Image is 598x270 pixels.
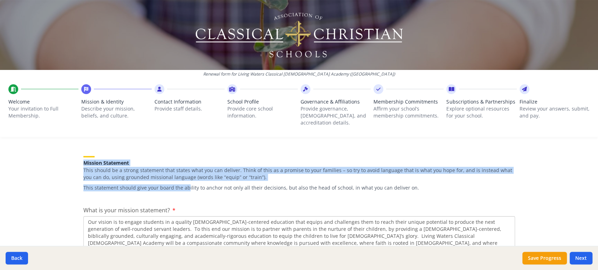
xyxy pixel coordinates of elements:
span: Finalize [520,98,590,105]
button: Save Progress [522,252,567,264]
p: This statement should give your board the ability to anchor not only all their decisions, but als... [83,184,515,191]
h5: Mission Statement [83,160,515,165]
p: Provide staff details. [154,105,225,112]
span: School Profile [227,98,297,105]
span: Membership Commitments [373,98,444,105]
p: This should be a strong statement that states what you can deliver. Think of this as a promise to... [83,167,515,181]
span: Governance & Affiliations [301,98,371,105]
p: Provide governance, [DEMOGRAPHIC_DATA], and accreditation details. [301,105,371,126]
img: Logo [194,10,404,59]
button: Next [570,252,592,264]
span: Contact Information [154,98,225,105]
p: Review your answers, submit, and pay. [520,105,590,119]
p: Affirm your school’s membership commitments. [373,105,444,119]
span: Welcome [8,98,78,105]
p: Describe your mission, beliefs, and culture. [81,105,151,119]
span: What is your mission statement? [83,206,170,214]
p: Explore optional resources for your school. [446,105,516,119]
p: Your invitation to Full Membership. [8,105,78,119]
p: Provide core school information. [227,105,297,119]
span: Mission & Identity [81,98,151,105]
button: Back [6,252,28,264]
span: Subscriptions & Partnerships [446,98,516,105]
